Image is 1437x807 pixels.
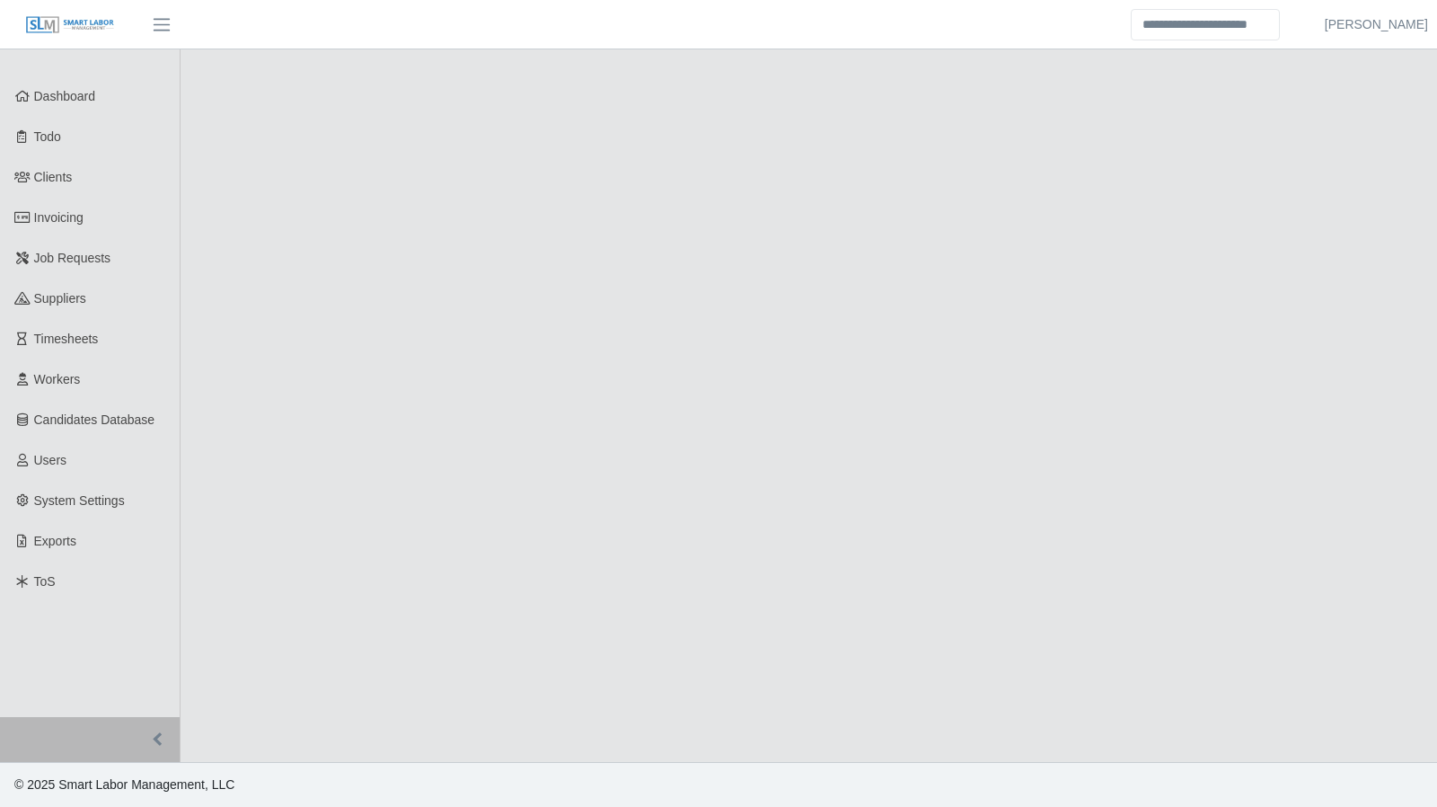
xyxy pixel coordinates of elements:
[34,574,56,589] span: ToS
[34,251,111,265] span: Job Requests
[34,412,155,427] span: Candidates Database
[34,170,73,184] span: Clients
[1325,15,1428,34] a: [PERSON_NAME]
[34,332,99,346] span: Timesheets
[34,210,84,225] span: Invoicing
[34,372,81,386] span: Workers
[25,15,115,35] img: SLM Logo
[34,89,96,103] span: Dashboard
[34,453,67,467] span: Users
[1131,9,1280,40] input: Search
[34,291,86,306] span: Suppliers
[34,534,76,548] span: Exports
[34,493,125,508] span: System Settings
[14,777,234,792] span: © 2025 Smart Labor Management, LLC
[34,129,61,144] span: Todo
